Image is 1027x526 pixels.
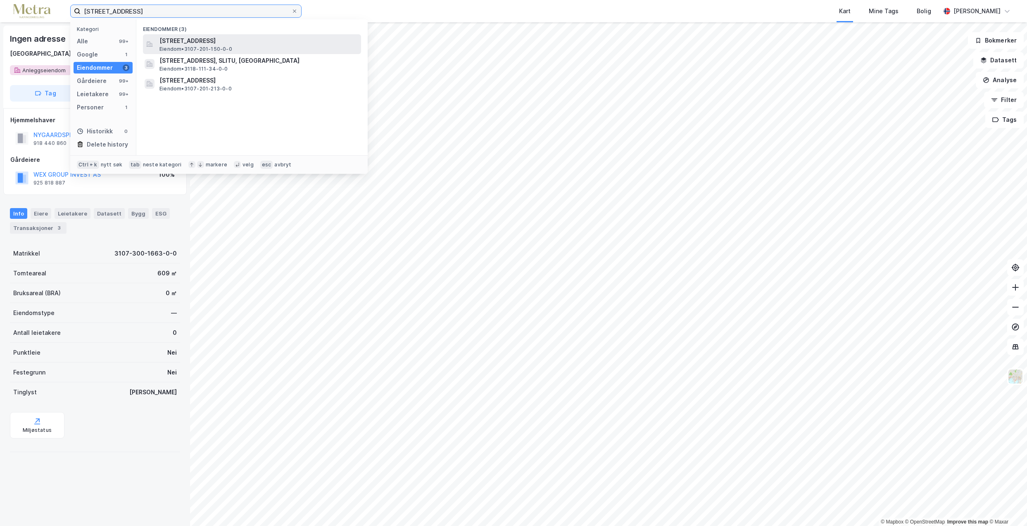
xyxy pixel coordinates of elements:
[947,519,988,525] a: Improve this map
[206,161,227,168] div: markere
[10,32,67,45] div: Ingen adresse
[157,268,177,278] div: 609 ㎡
[159,66,228,72] span: Eiendom • 3118-111-34-0-0
[143,161,182,168] div: neste kategori
[10,85,81,102] button: Tag
[77,26,133,32] div: Kategori
[986,486,1027,526] div: Kontrollprogram for chat
[77,89,109,99] div: Leietakere
[984,92,1024,108] button: Filter
[118,78,129,84] div: 99+
[23,427,52,434] div: Miljøstatus
[77,63,113,73] div: Eiendommer
[10,208,27,219] div: Info
[129,387,177,397] div: [PERSON_NAME]
[917,6,931,16] div: Bolig
[128,208,149,219] div: Bygg
[94,208,125,219] div: Datasett
[881,519,903,525] a: Mapbox
[31,208,51,219] div: Eiere
[77,36,88,46] div: Alle
[136,19,368,34] div: Eiendommer (3)
[10,49,104,59] div: [GEOGRAPHIC_DATA], 300/1663
[13,328,61,338] div: Antall leietakere
[77,126,113,136] div: Historikk
[77,50,98,59] div: Google
[274,161,291,168] div: avbryt
[13,367,45,377] div: Festegrunn
[1008,369,1023,384] img: Z
[10,115,180,125] div: Hjemmelshaver
[123,128,129,135] div: 0
[839,6,851,16] div: Kart
[159,36,358,46] span: [STREET_ADDRESS]
[129,161,141,169] div: tab
[985,111,1024,128] button: Tags
[10,222,67,234] div: Transaksjoner
[968,32,1024,49] button: Bokmerker
[10,155,180,165] div: Gårdeiere
[13,387,37,397] div: Tinglyst
[13,268,46,278] div: Tomteareal
[123,51,129,58] div: 1
[123,64,129,71] div: 3
[118,91,129,97] div: 99+
[13,308,55,318] div: Eiendomstype
[13,288,61,298] div: Bruksareal (BRA)
[77,76,107,86] div: Gårdeiere
[869,6,899,16] div: Mine Tags
[55,224,63,232] div: 3
[33,140,67,147] div: 918 440 860
[123,104,129,111] div: 1
[152,208,170,219] div: ESG
[260,161,273,169] div: esc
[55,208,90,219] div: Leietakere
[159,76,358,85] span: [STREET_ADDRESS]
[114,249,177,258] div: 3107-300-1663-0-0
[101,161,123,168] div: nytt søk
[905,519,945,525] a: OpenStreetMap
[77,161,99,169] div: Ctrl + k
[167,367,177,377] div: Nei
[13,4,50,19] img: metra-logo.256734c3b2bbffee19d4.png
[159,85,232,92] span: Eiendom • 3107-201-213-0-0
[167,348,177,358] div: Nei
[166,288,177,298] div: 0 ㎡
[973,52,1024,69] button: Datasett
[13,348,40,358] div: Punktleie
[81,5,291,17] input: Søk på adresse, matrikkel, gårdeiere, leietakere eller personer
[159,46,232,52] span: Eiendom • 3107-201-150-0-0
[33,180,65,186] div: 925 818 887
[986,486,1027,526] iframe: Chat Widget
[118,38,129,45] div: 99+
[976,72,1024,88] button: Analyse
[953,6,1001,16] div: [PERSON_NAME]
[159,56,358,66] span: [STREET_ADDRESS], SLITU, [GEOGRAPHIC_DATA]
[242,161,254,168] div: velg
[77,102,104,112] div: Personer
[87,140,128,149] div: Delete history
[171,308,177,318] div: —
[13,249,40,258] div: Matrikkel
[159,170,175,180] div: 100%
[173,328,177,338] div: 0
